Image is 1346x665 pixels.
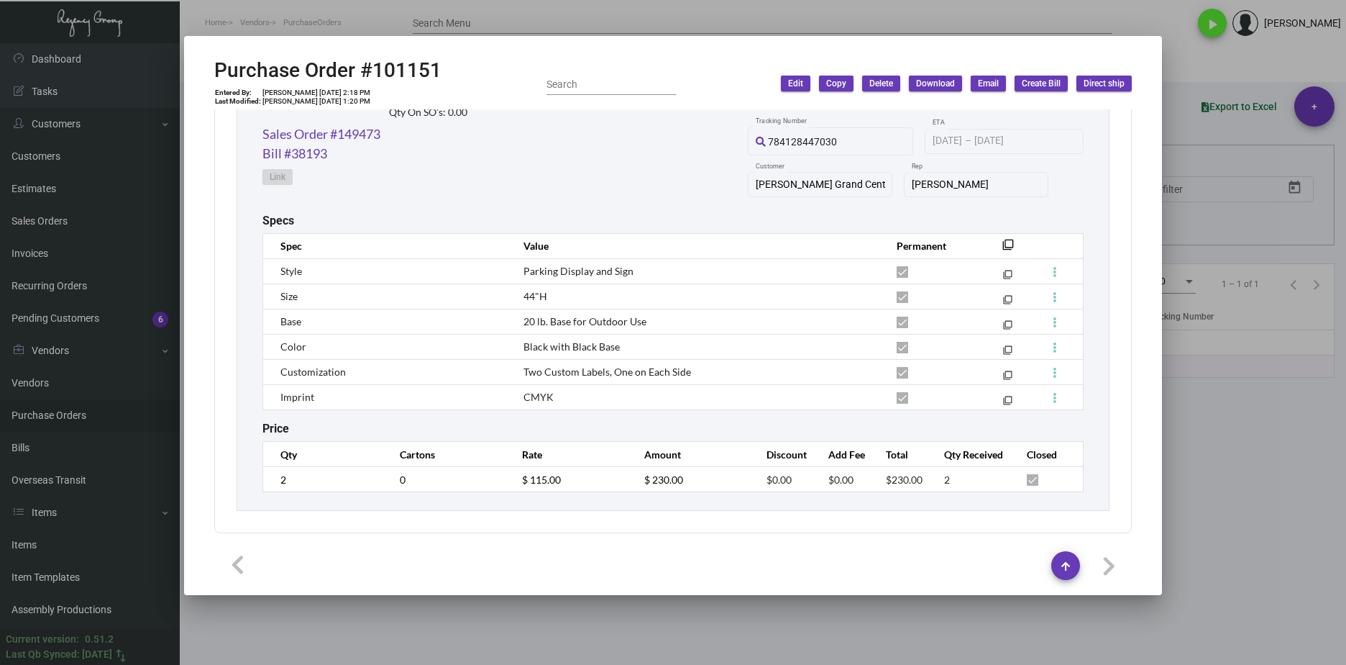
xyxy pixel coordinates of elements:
span: Direct ship [1084,78,1125,90]
div: 0.51.2 [85,632,114,647]
span: 44"H [523,290,547,302]
mat-icon: filter_none [1003,399,1012,408]
span: Imprint [280,391,314,403]
span: 20 lb. Base for Outdoor Use [523,315,646,327]
td: [PERSON_NAME] [DATE] 1:20 PM [262,97,371,106]
span: Parking Display and Sign [523,265,633,277]
span: Download [916,78,955,90]
span: Black with Black Base [523,340,620,353]
span: Email [978,78,999,90]
span: $0.00 [828,474,853,486]
td: Entered By: [214,89,262,97]
span: Link [270,171,285,184]
mat-icon: filter_none [1003,323,1012,332]
input: End date [974,135,1043,147]
th: Discount [752,442,814,467]
button: Email [971,76,1006,91]
a: Bill #38193 [262,144,327,163]
span: Color [280,340,306,353]
span: $0.00 [766,474,792,486]
th: Cartons [385,442,508,467]
button: Delete [862,76,900,91]
button: Direct ship [1076,76,1132,91]
input: Start date [933,135,962,147]
button: Create Bill [1015,76,1068,91]
button: Link [262,169,293,185]
h2: Price [262,422,289,435]
span: Size [280,290,298,302]
mat-icon: filter_none [1003,273,1012,282]
div: Current version: [6,632,79,647]
span: 2 [944,474,950,486]
h2: Specs [262,214,294,227]
span: Customization [280,366,346,378]
div: Last Qb Synced: [DATE] [6,647,112,662]
mat-icon: filter_none [1002,243,1014,255]
span: – [965,135,971,147]
th: Qty [263,442,385,467]
span: $230.00 [886,474,922,486]
th: Qty Received [930,442,1013,467]
a: Sales Order #149473 [262,125,380,144]
h2: Purchase Order #101151 [214,58,441,83]
span: Two Custom Labels, One on Each Side [523,366,691,378]
td: Last Modified: [214,97,262,106]
h2: Qty On SO’s: 0.00 [389,107,498,119]
span: Edit [788,78,803,90]
th: Add Fee [814,442,871,467]
span: CMYK [523,391,554,403]
button: Edit [781,76,810,91]
td: [PERSON_NAME] [DATE] 2:18 PM [262,89,371,97]
mat-icon: filter_none [1003,374,1012,383]
th: Permanent [882,233,981,258]
span: Base [280,315,301,327]
th: Spec [263,233,509,258]
button: Copy [819,76,853,91]
span: Create Bill [1022,78,1061,90]
mat-icon: filter_none [1003,348,1012,358]
th: Amount [630,442,752,467]
th: Rate [508,442,630,467]
th: Value [509,233,882,258]
th: Total [871,442,929,467]
span: Style [280,265,302,277]
span: Copy [826,78,846,90]
span: Delete [869,78,893,90]
mat-icon: filter_none [1003,298,1012,307]
button: Download [909,76,962,91]
th: Closed [1012,442,1083,467]
span: 784128447030 [768,136,837,148]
